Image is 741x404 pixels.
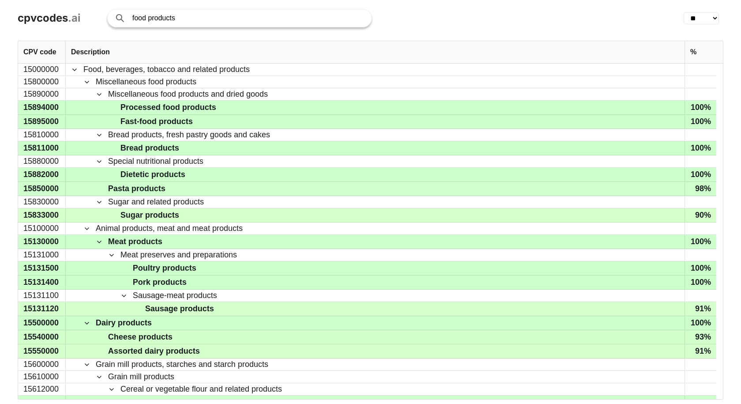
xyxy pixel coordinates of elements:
[685,101,716,114] div: 100%
[685,316,716,330] div: 100%
[18,344,66,358] div: 15550000
[18,168,66,181] div: 15882000
[685,276,716,289] div: 100%
[18,261,66,275] div: 15131500
[108,129,270,140] span: Bread products, fresh pastry goods and cakes
[685,168,716,181] div: 100%
[68,11,81,24] span: .ai
[71,48,110,56] span: Description
[120,249,237,261] span: Meat preserves and preparations
[18,115,66,128] div: 15895000
[18,223,66,234] div: 15100000
[18,129,66,141] div: 15810000
[108,196,204,208] span: Sugar and related products
[120,384,282,395] span: Cereal or vegetable flour and related products
[23,48,56,56] span: CPV code
[133,290,217,301] span: Sausage-meat products
[96,359,268,370] span: Grain mill products, starches and starch products
[18,11,68,24] span: cpvcodes
[18,276,66,289] div: 15131400
[120,168,185,181] span: Dietetic products
[685,261,716,275] div: 100%
[120,142,179,155] span: Bread products
[108,156,203,167] span: Special nutritional products
[108,182,165,195] span: Pasta products
[108,89,268,100] span: Miscellaneous food products and dried goods
[108,345,200,358] span: Assorted dairy products
[18,88,66,100] div: 15890000
[18,196,66,208] div: 15830000
[685,182,716,196] div: 98%
[18,359,66,370] div: 15600000
[18,249,66,261] div: 15131000
[685,330,716,344] div: 93%
[18,290,66,302] div: 15131100
[685,141,716,155] div: 100%
[685,235,716,249] div: 100%
[685,115,716,128] div: 100%
[18,208,66,222] div: 15833000
[133,276,187,289] span: Pork products
[145,302,214,315] span: Sausage products
[96,223,243,234] span: Animal products, meat and meat products
[96,76,196,87] span: Miscellaneous food products
[18,12,81,25] a: cpvcodes.ai
[108,331,172,344] span: Cheese products
[18,316,66,330] div: 15500000
[690,48,696,56] span: %
[133,262,196,275] span: Poultry products
[120,101,216,114] span: Processed food products
[108,235,162,248] span: Meat products
[18,101,66,114] div: 15894000
[108,371,174,382] span: Grain mill products
[18,64,66,76] div: 15000000
[18,383,66,395] div: 15612000
[18,141,66,155] div: 15811000
[685,208,716,222] div: 90%
[18,76,66,88] div: 15800000
[18,371,66,383] div: 15610000
[18,155,66,167] div: 15880000
[685,344,716,358] div: 91%
[96,317,152,329] span: Dairy products
[120,115,193,128] span: Fast-food products
[18,330,66,344] div: 15540000
[685,302,716,316] div: 91%
[18,302,66,316] div: 15131120
[18,235,66,249] div: 15130000
[83,64,250,75] span: Food, beverages, tobacco and related products
[120,209,179,222] span: Sugar products
[18,182,66,196] div: 15850000
[132,9,363,27] input: Search products or services...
